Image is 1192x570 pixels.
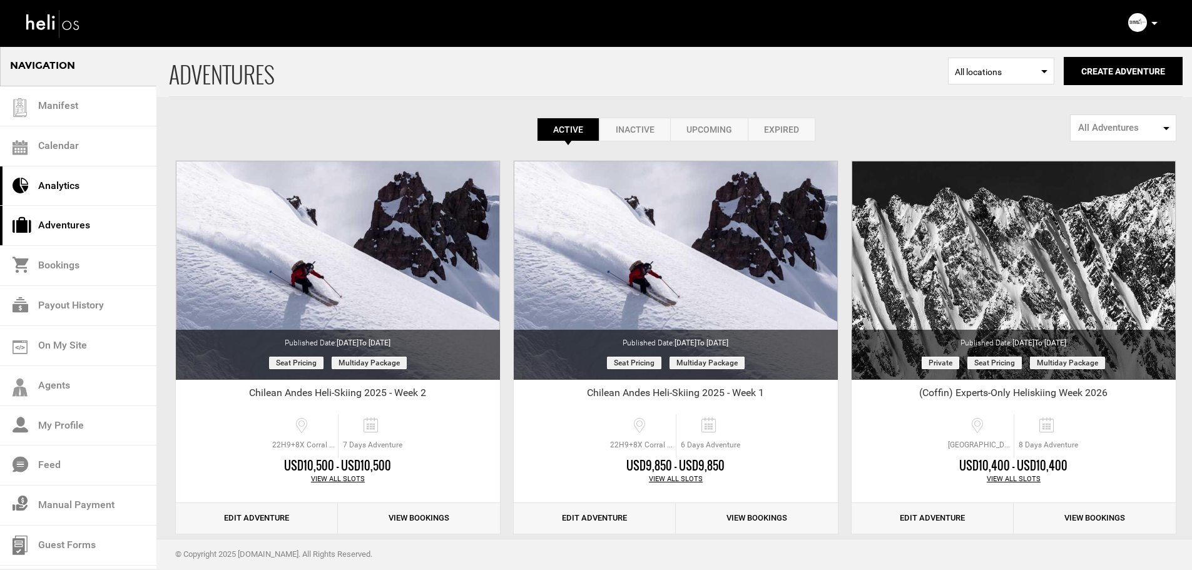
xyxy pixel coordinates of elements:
[955,66,1047,78] span: All locations
[176,386,500,405] div: Chilean Andes Heli-Skiing 2025 - Week 2
[13,140,28,155] img: calendar.svg
[1064,57,1183,85] button: Create Adventure
[675,338,728,347] span: [DATE]
[599,118,670,141] a: Inactive
[748,118,815,141] a: Expired
[607,440,676,450] span: 22H9+8X Corral de Salas, [GEOGRAPHIC_DATA], [GEOGRAPHIC_DATA]
[514,330,838,349] div: Published Date:
[176,330,500,349] div: Published Date:
[1014,440,1082,450] span: 8 Days Adventure
[852,503,1014,534] a: Edit Adventure
[852,386,1176,405] div: (Coffin) Experts-Only Heliskiing Week 2026
[1128,13,1147,32] img: 2fc09df56263535bfffc428f72fcd4c8.png
[537,118,599,141] a: Active
[1014,503,1176,534] a: View Bookings
[332,357,407,369] span: Multiday package
[339,440,407,450] span: 7 Days Adventure
[13,379,28,397] img: agents-icon.svg
[670,357,745,369] span: Multiday package
[25,7,81,40] img: heli-logo
[676,503,838,534] a: View Bookings
[176,503,338,534] a: Edit Adventure
[676,440,745,450] span: 6 Days Adventure
[1070,115,1176,141] button: All Adventures
[514,503,676,534] a: Edit Adventure
[11,98,29,117] img: guest-list.svg
[169,46,948,96] span: ADVENTURES
[967,357,1022,369] span: Seat Pricing
[1012,338,1066,347] span: [DATE]
[176,474,500,484] div: View All Slots
[852,330,1176,349] div: Published Date:
[607,357,661,369] span: Seat Pricing
[945,440,1014,450] span: [GEOGRAPHIC_DATA][PERSON_NAME], [GEOGRAPHIC_DATA]
[269,357,323,369] span: Seat Pricing
[269,440,338,450] span: 22H9+8X Corral de Salas, [GEOGRAPHIC_DATA], [GEOGRAPHIC_DATA]
[514,386,838,405] div: Chilean Andes Heli-Skiing 2025 - Week 1
[337,338,390,347] span: [DATE]
[176,458,500,474] div: USD10,500 - USD10,500
[670,118,748,141] a: Upcoming
[948,58,1054,84] span: Select box activate
[1078,121,1160,135] span: All Adventures
[1034,338,1066,347] span: to [DATE]
[514,474,838,484] div: View All Slots
[696,338,728,347] span: to [DATE]
[359,338,390,347] span: to [DATE]
[338,503,500,534] a: View Bookings
[514,458,838,474] div: USD9,850 - USD9,850
[852,458,1176,474] div: USD10,400 - USD10,400
[852,474,1176,484] div: View All Slots
[922,357,959,369] span: Private
[1030,357,1105,369] span: Multiday package
[13,340,28,354] img: on_my_site.svg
